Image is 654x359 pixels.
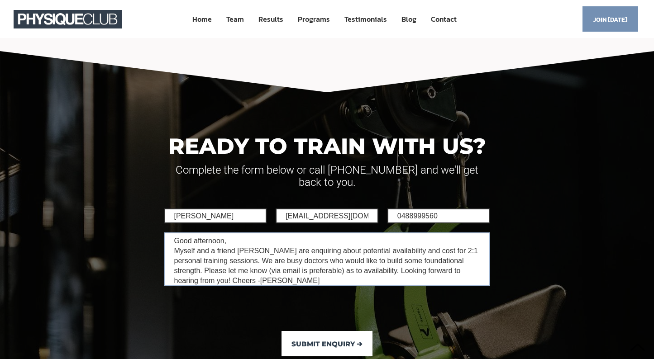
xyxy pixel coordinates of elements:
[593,11,627,28] span: Join [DATE]
[387,208,490,223] input: Only numbers and phone characters (#, -, *, etc) are accepted.
[191,11,213,28] a: Home
[164,208,267,223] input: Name
[164,164,490,188] h5: Complete the form below or call [PHONE_NUMBER] and we'll get back to you.
[258,11,284,28] a: Results
[297,11,331,28] a: Programs
[282,331,372,356] button: Submit Enquiry ➔
[401,11,417,28] a: Blog
[430,11,458,28] a: Contact
[344,11,388,28] a: Testimonials
[291,341,363,347] span: Submit Enquiry ➔
[276,208,378,223] input: Email
[164,130,490,162] h1: READY TO TRAIN WITH US?
[582,6,638,31] a: Join [DATE]
[225,11,245,28] a: Team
